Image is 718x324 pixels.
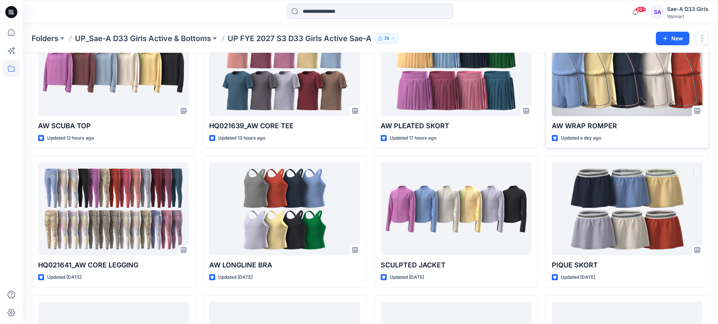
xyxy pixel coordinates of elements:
p: Updated 17 hours ago [390,134,436,142]
p: Updated [DATE] [47,273,81,281]
p: AW WRAP ROMPER [552,121,703,131]
a: Folders [32,33,58,44]
p: AW PLEATED SKORT [381,121,531,131]
button: 74 [375,33,399,44]
p: HQ021639_AW CORE TEE [209,121,360,131]
p: 74 [384,34,389,43]
div: Sae-A D33 Girls [667,5,709,14]
a: SCULPTED JACKET [381,162,531,255]
p: HQ021641_AW CORE LEGGING [38,260,189,270]
a: PIQUE SKORT [552,162,703,255]
p: Updated [DATE] [218,273,253,281]
p: Updated a day ago [561,134,601,142]
p: SCULPTED JACKET [381,260,531,270]
p: Updated 12 hours ago [47,134,94,142]
p: Updated 13 hours ago [218,134,265,142]
p: AW SCUBA TOP [38,121,189,131]
p: Updated [DATE] [561,273,595,281]
button: New [656,32,689,45]
a: AW WRAP ROMPER [552,23,703,116]
div: SA [651,5,664,19]
div: Walmart [667,14,709,19]
span: 99+ [635,6,646,12]
a: AW LONGLINE BRA [209,162,360,255]
p: AW LONGLINE BRA [209,260,360,270]
p: Updated [DATE] [390,273,424,281]
p: PIQUE SKORT [552,260,703,270]
a: AW SCUBA TOP [38,23,189,116]
a: AW PLEATED SKORT [381,23,531,116]
p: UP FYE 2027 S3 D33 Girls Active Sae-A [228,33,372,44]
a: HQ021639_AW CORE TEE [209,23,360,116]
a: UP_Sae-A D33 Girls Active & Bottoms [75,33,211,44]
a: HQ021641_AW CORE LEGGING [38,162,189,255]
